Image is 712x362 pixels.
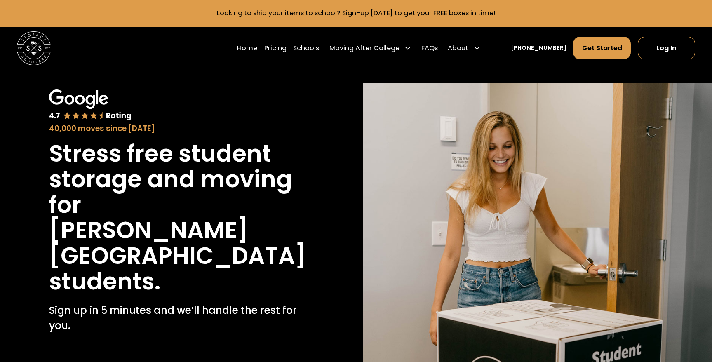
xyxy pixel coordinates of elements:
a: Log In [638,37,695,59]
div: About [448,43,468,54]
a: Home [237,36,257,60]
a: FAQs [421,36,438,60]
h1: [PERSON_NAME][GEOGRAPHIC_DATA] [49,218,306,269]
a: Schools [293,36,319,60]
a: Get Started [573,37,631,59]
p: Sign up in 5 minutes and we’ll handle the rest for you. [49,303,301,334]
a: Pricing [264,36,287,60]
a: [PHONE_NUMBER] [511,44,566,53]
div: Moving After College [329,43,399,54]
div: Moving After College [326,36,414,60]
img: Google 4.7 star rating [49,89,132,121]
div: About [444,36,484,60]
h1: Stress free student storage and moving for [49,141,301,218]
h1: students. [49,269,160,294]
a: Looking to ship your items to school? Sign-up [DATE] to get your FREE boxes in time! [217,8,496,18]
img: Storage Scholars main logo [17,31,51,65]
div: 40,000 moves since [DATE] [49,123,301,134]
